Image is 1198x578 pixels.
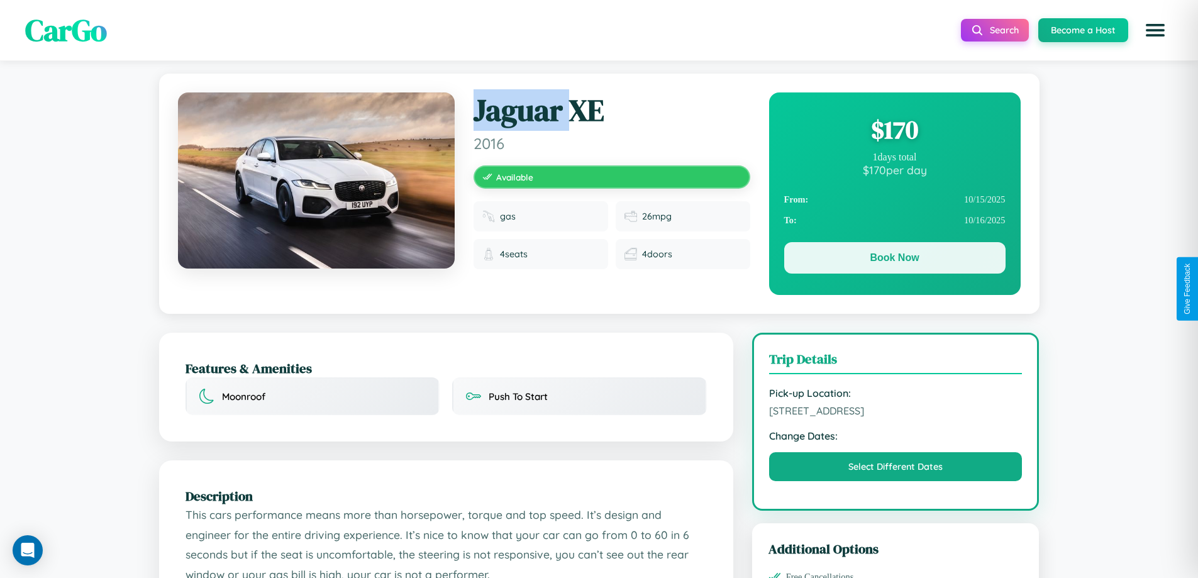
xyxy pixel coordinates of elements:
[784,210,1006,231] div: 10 / 16 / 2025
[784,189,1006,210] div: 10 / 15 / 2025
[1183,264,1192,314] div: Give Feedback
[769,430,1023,442] strong: Change Dates:
[784,215,797,226] strong: To:
[13,535,43,565] div: Open Intercom Messenger
[784,113,1006,147] div: $ 170
[186,359,707,377] h2: Features & Amenities
[1038,18,1128,42] button: Become a Host
[25,9,107,51] span: CarGo
[784,242,1006,274] button: Book Now
[769,452,1023,481] button: Select Different Dates
[768,540,1023,558] h3: Additional Options
[990,25,1019,36] span: Search
[769,404,1023,417] span: [STREET_ADDRESS]
[496,172,533,182] span: Available
[482,248,495,260] img: Seats
[642,211,672,222] span: 26 mpg
[482,210,495,223] img: Fuel type
[1138,13,1173,48] button: Open menu
[474,134,750,153] span: 2016
[769,350,1023,374] h3: Trip Details
[624,248,637,260] img: Doors
[784,194,809,205] strong: From:
[624,210,637,223] img: Fuel efficiency
[784,163,1006,177] div: $ 170 per day
[961,19,1029,42] button: Search
[500,248,528,260] span: 4 seats
[784,152,1006,163] div: 1 days total
[642,248,672,260] span: 4 doors
[186,487,707,505] h2: Description
[769,387,1023,399] strong: Pick-up Location:
[489,391,548,403] span: Push To Start
[178,92,455,269] img: Jaguar XE 2016
[222,391,265,403] span: Moonroof
[500,211,516,222] span: gas
[474,92,750,129] h1: Jaguar XE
